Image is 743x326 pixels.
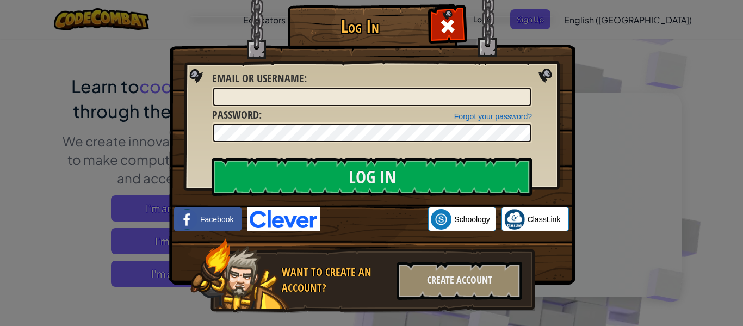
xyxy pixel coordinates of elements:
[504,209,525,230] img: classlink-logo-small.png
[454,214,490,225] span: Schoology
[212,158,532,196] input: Log In
[454,112,532,121] a: Forgot your password?
[212,107,262,123] label: :
[320,207,428,231] iframe: Sign in with Google Button
[200,214,233,225] span: Facebook
[212,107,259,122] span: Password
[247,207,320,231] img: clever-logo-blue.png
[282,265,391,296] div: Want to create an account?
[212,71,307,87] label: :
[431,209,451,230] img: schoology.png
[177,209,197,230] img: facebook_small.png
[528,214,561,225] span: ClassLink
[212,71,304,85] span: Email or Username
[397,262,522,300] div: Create Account
[290,17,429,36] h1: Log In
